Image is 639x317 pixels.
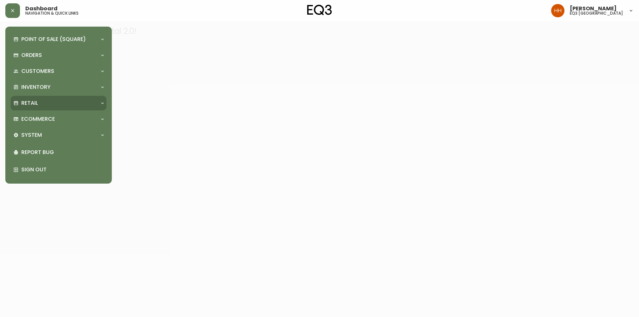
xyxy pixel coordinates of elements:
[11,128,106,142] div: System
[21,83,51,91] p: Inventory
[21,36,86,43] p: Point of Sale (Square)
[11,112,106,126] div: Ecommerce
[551,4,564,17] img: 6b766095664b4c6b511bd6e414aa3971
[21,99,38,107] p: Retail
[307,5,332,15] img: logo
[25,11,79,15] h5: navigation & quick links
[11,80,106,94] div: Inventory
[21,166,104,173] p: Sign Out
[11,32,106,47] div: Point of Sale (Square)
[11,96,106,110] div: Retail
[11,64,106,79] div: Customers
[21,115,55,123] p: Ecommerce
[25,6,58,11] span: Dashboard
[21,52,42,59] p: Orders
[11,144,106,161] div: Report Bug
[570,11,623,15] h5: eq3 [GEOGRAPHIC_DATA]
[21,149,104,156] p: Report Bug
[570,6,617,11] span: [PERSON_NAME]
[11,48,106,63] div: Orders
[21,68,54,75] p: Customers
[11,161,106,178] div: Sign Out
[21,131,42,139] p: System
